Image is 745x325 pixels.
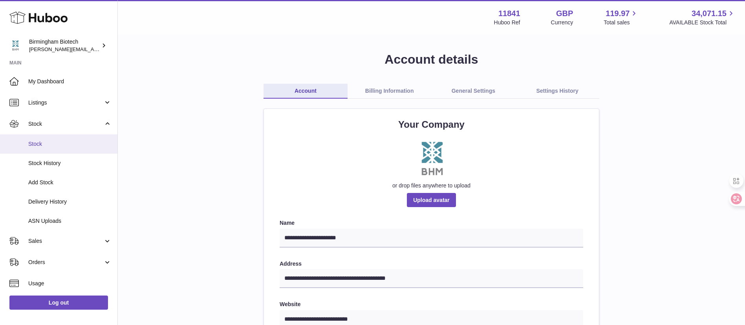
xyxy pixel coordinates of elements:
span: My Dashboard [28,78,112,85]
img: m.hsu@birminghambiotech.co.uk [9,40,21,51]
div: Birmingham Biotech [29,38,100,53]
span: Stock [28,140,112,148]
span: [PERSON_NAME][EMAIL_ADDRESS][DOMAIN_NAME] [29,46,157,52]
h1: Account details [130,51,732,68]
div: or drop files anywhere to upload [280,182,583,189]
a: Settings History [515,84,599,99]
a: Account [264,84,348,99]
span: ASN Uploads [28,217,112,225]
img: D181CB5F-A12E-42D8-A0DD-2D2D5794909D.jpeg [412,139,451,178]
a: General Settings [432,84,516,99]
a: 119.97 Total sales [604,8,639,26]
span: Add Stock [28,179,112,186]
span: Usage [28,280,112,287]
span: Delivery History [28,198,112,206]
strong: GBP [556,8,573,19]
span: Total sales [604,19,639,26]
div: Huboo Ref [494,19,520,26]
a: Log out [9,296,108,310]
strong: 11841 [498,8,520,19]
span: Stock History [28,160,112,167]
span: Orders [28,259,103,266]
a: Billing Information [348,84,432,99]
span: Stock [28,120,103,128]
div: Currency [551,19,573,26]
label: Website [280,301,583,308]
span: Upload avatar [407,193,456,207]
h2: Your Company [280,118,583,131]
span: Listings [28,99,103,106]
span: 119.97 [606,8,630,19]
label: Name [280,219,583,227]
span: 34,071.15 [692,8,727,19]
label: Address [280,260,583,268]
a: 34,071.15 AVAILABLE Stock Total [669,8,736,26]
span: Sales [28,237,103,245]
span: AVAILABLE Stock Total [669,19,736,26]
